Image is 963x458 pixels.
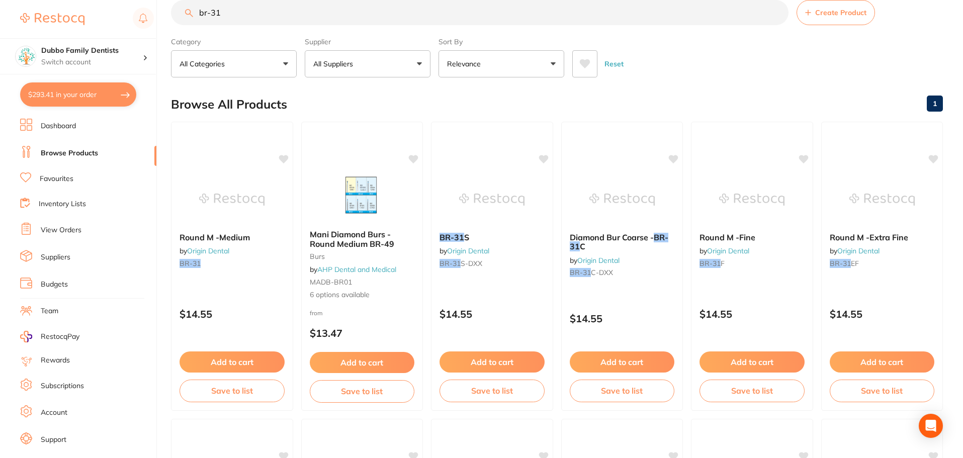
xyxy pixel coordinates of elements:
[16,46,36,66] img: Dubbo Family Dentists
[171,98,287,112] h2: Browse All Products
[329,171,395,222] img: Mani Diamond Burs - Round Medium BR-49
[570,232,654,242] span: Diamond Bur Coarse -
[699,308,805,320] p: $14.55
[41,435,66,445] a: Support
[570,380,675,402] button: Save to list
[580,241,585,251] span: C
[851,259,859,268] span: EF
[570,232,668,251] em: BR-31
[440,233,545,242] b: BR-31S
[815,9,866,17] span: Create Product
[919,414,943,438] div: Open Intercom Messenger
[699,246,749,255] span: by
[837,246,880,255] a: Origin Dental
[310,265,396,274] span: by
[699,259,721,268] em: BR-31
[180,233,285,242] b: Round M -Medium
[20,331,79,342] a: RestocqPay
[180,259,201,268] em: BR-31
[440,259,461,268] em: BR-31
[589,174,655,225] img: Diamond Bur Coarse - BR-31C
[41,225,81,235] a: View Orders
[41,252,70,262] a: Suppliers
[310,229,394,248] span: Mani Diamond Burs - Round Medium BR-49
[440,246,489,255] span: by
[41,355,70,365] a: Rewards
[180,351,285,373] button: Add to cart
[310,327,415,339] p: $13.47
[199,174,265,225] img: Round M -Medium
[591,268,613,277] span: C-DXX
[440,351,545,373] button: Add to cart
[171,50,297,77] button: All Categories
[570,233,675,251] b: Diamond Bur Coarse - BR-31C
[180,380,285,402] button: Save to list
[305,50,430,77] button: All Suppliers
[180,308,285,320] p: $14.55
[20,82,136,107] button: $293.41 in your order
[570,256,620,265] span: by
[310,352,415,373] button: Add to cart
[601,50,627,77] button: Reset
[40,174,73,184] a: Favourites
[699,380,805,402] button: Save to list
[577,256,620,265] a: Origin Dental
[927,94,943,114] a: 1
[310,252,415,260] small: burs
[447,59,485,69] p: Relevance
[721,259,725,268] span: F
[830,259,851,268] em: BR-31
[461,259,482,268] span: S-DXX
[570,313,675,324] p: $14.55
[849,174,915,225] img: Round M -Extra Fine
[41,46,143,56] h4: Dubbo Family Dentists
[310,230,415,248] b: Mani Diamond Burs - Round Medium BR-49
[440,232,464,242] em: BR-31
[570,268,591,277] em: BR-31
[317,265,396,274] a: AHP Dental and Medical
[39,199,86,209] a: Inventory Lists
[41,280,68,290] a: Budgets
[440,308,545,320] p: $14.55
[439,50,564,77] button: Relevance
[310,380,415,402] button: Save to list
[41,408,67,418] a: Account
[570,351,675,373] button: Add to cart
[41,306,58,316] a: Team
[830,232,908,242] span: Round M -Extra Fine
[310,290,415,300] span: 6 options available
[20,13,84,25] img: Restocq Logo
[41,57,143,67] p: Switch account
[41,332,79,342] span: RestocqPay
[830,246,880,255] span: by
[447,246,489,255] a: Origin Dental
[180,246,229,255] span: by
[310,278,352,287] span: MADB-BR01
[459,174,524,225] img: BR-31S
[707,246,749,255] a: Origin Dental
[41,148,98,158] a: Browse Products
[830,351,935,373] button: Add to cart
[171,37,297,46] label: Category
[41,121,76,131] a: Dashboard
[830,308,935,320] p: $14.55
[41,381,84,391] a: Subscriptions
[699,232,755,242] span: Round M -Fine
[699,351,805,373] button: Add to cart
[719,174,784,225] img: Round M -Fine
[313,59,357,69] p: All Suppliers
[180,232,250,242] span: Round M -Medium
[20,331,32,342] img: RestocqPay
[20,8,84,31] a: Restocq Logo
[187,246,229,255] a: Origin Dental
[305,37,430,46] label: Supplier
[310,309,323,317] span: from
[439,37,564,46] label: Sort By
[699,233,805,242] b: Round M -Fine
[440,380,545,402] button: Save to list
[180,59,229,69] p: All Categories
[464,232,469,242] span: S
[830,380,935,402] button: Save to list
[830,233,935,242] b: Round M -Extra Fine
